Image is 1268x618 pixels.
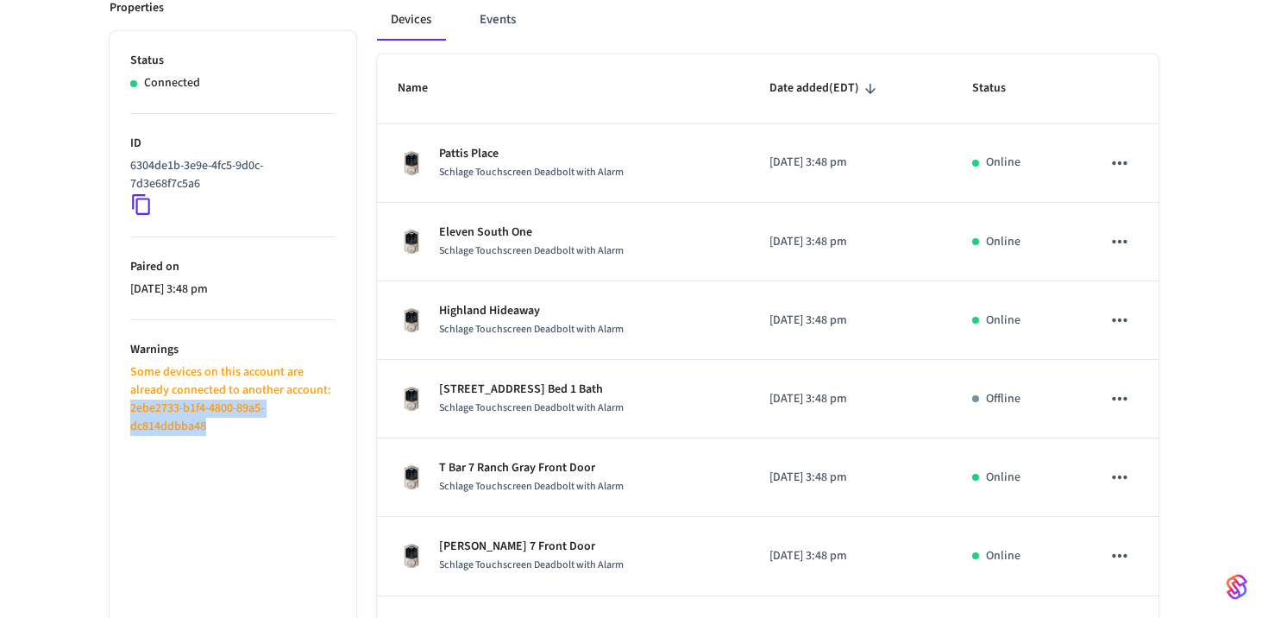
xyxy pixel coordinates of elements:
[398,385,425,413] img: Schlage Sense Smart Deadbolt with Camelot Trim, Front
[769,390,931,408] p: [DATE] 3:48 pm
[439,165,624,180] span: Schlage Touchscreen Deadbolt with Alarm
[439,322,624,337] span: Schlage Touchscreen Deadbolt with Alarm
[769,154,931,172] p: [DATE] 3:48 pm
[769,469,931,487] p: [DATE] 3:48 pm
[130,281,336,299] p: [DATE] 3:48 pm
[398,306,425,334] img: Schlage Sense Smart Deadbolt with Camelot Trim, Front
[986,233,1020,251] p: Online
[398,149,425,177] img: Schlage Sense Smart Deadbolt with Camelot Trim, Front
[439,538,624,556] p: [PERSON_NAME] 7 Front Door
[769,312,931,330] p: [DATE] 3:48 pm
[986,390,1020,408] p: Offline
[439,459,624,477] p: T Bar 7 Ranch Gray Front Door
[130,341,336,359] p: Warnings
[398,75,450,102] span: Name
[439,400,624,415] span: Schlage Touchscreen Deadbolt with Alarm
[439,558,624,572] span: Schlage Touchscreen Deadbolt with Alarm
[398,542,425,570] img: Schlage Sense Smart Deadbolt with Camelot Trim, Front
[439,224,624,242] p: Eleven South One
[769,233,931,251] p: [DATE] 3:48 pm
[439,243,624,258] span: Schlage Touchscreen Deadbolt with Alarm
[398,228,425,255] img: Schlage Sense Smart Deadbolt with Camelot Trim, Front
[439,302,624,320] p: Highland Hideaway
[130,157,329,193] p: 6304de1b-3e9e-4fc5-9d0c-7d3e68f7c5a6
[769,547,931,565] p: [DATE] 3:48 pm
[439,381,624,399] p: [STREET_ADDRESS] Bed 1 Bath
[769,75,882,102] span: Date added(EDT)
[986,312,1020,330] p: Online
[130,52,336,70] p: Status
[130,135,336,153] p: ID
[398,463,425,491] img: Schlage Sense Smart Deadbolt with Camelot Trim, Front
[130,258,336,276] p: Paired on
[144,74,200,92] p: Connected
[972,75,1028,102] span: Status
[439,479,624,494] span: Schlage Touchscreen Deadbolt with Alarm
[130,363,336,436] p: Some devices on this account are already connected to another account: 2ebe2733-b1f4-4800-89a5-dc...
[1227,573,1247,601] img: SeamLogoGradient.69752ec5.svg
[986,154,1020,172] p: Online
[986,469,1020,487] p: Online
[439,145,624,163] p: Pattis Place
[986,547,1020,565] p: Online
